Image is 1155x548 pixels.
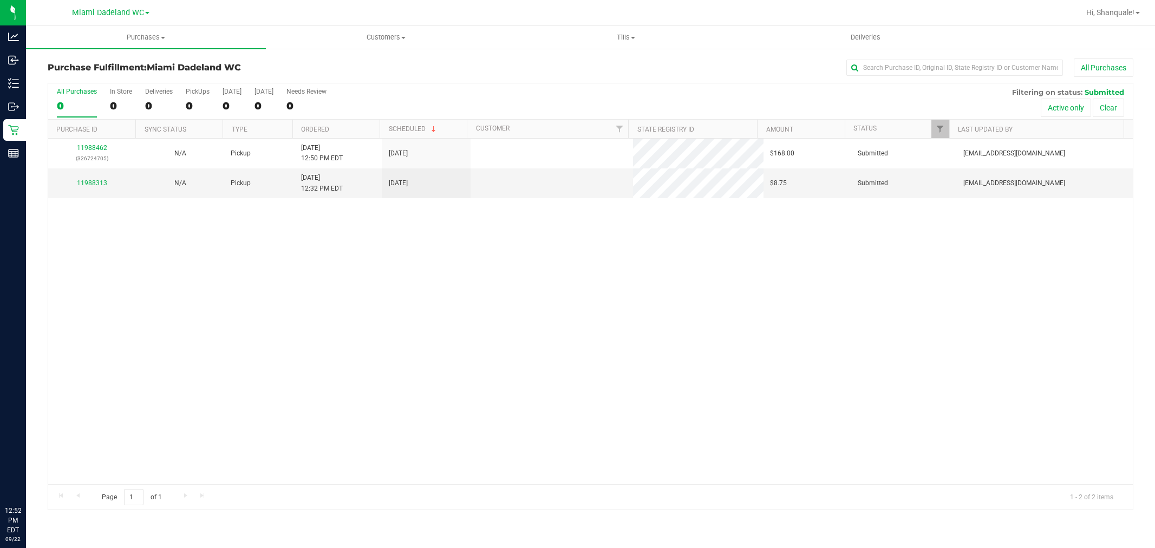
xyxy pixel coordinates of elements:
[1086,8,1134,17] span: Hi, Shanquale!
[8,31,19,42] inline-svg: Analytics
[746,26,986,49] a: Deliveries
[8,55,19,66] inline-svg: Inbound
[963,148,1065,159] span: [EMAIL_ADDRESS][DOMAIN_NAME]
[853,125,877,132] a: Status
[389,148,408,159] span: [DATE]
[223,88,242,95] div: [DATE]
[57,100,97,112] div: 0
[174,179,186,187] span: Not Applicable
[958,126,1013,133] a: Last Updated By
[48,63,409,73] h3: Purchase Fulfillment:
[55,153,129,164] p: (326724705)
[1074,58,1133,77] button: All Purchases
[637,126,694,133] a: State Registry ID
[506,26,746,49] a: Tills
[174,148,186,159] button: N/A
[56,126,97,133] a: Purchase ID
[506,32,745,42] span: Tills
[145,126,186,133] a: Sync Status
[72,8,144,17] span: Miami Dadeland WC
[858,178,888,188] span: Submitted
[301,173,343,193] span: [DATE] 12:32 PM EDT
[770,148,794,159] span: $168.00
[8,125,19,135] inline-svg: Retail
[389,178,408,188] span: [DATE]
[26,32,266,42] span: Purchases
[231,148,251,159] span: Pickup
[610,120,628,138] a: Filter
[766,126,793,133] a: Amount
[963,178,1065,188] span: [EMAIL_ADDRESS][DOMAIN_NAME]
[186,100,210,112] div: 0
[476,125,510,132] a: Customer
[858,148,888,159] span: Submitted
[1041,99,1091,117] button: Active only
[301,126,329,133] a: Ordered
[8,148,19,159] inline-svg: Reports
[846,60,1063,76] input: Search Purchase ID, Original ID, State Registry ID or Customer Name...
[1085,88,1124,96] span: Submitted
[266,26,506,49] a: Customers
[266,32,505,42] span: Customers
[8,101,19,112] inline-svg: Outbound
[174,178,186,188] button: N/A
[286,88,327,95] div: Needs Review
[57,88,97,95] div: All Purchases
[255,100,273,112] div: 0
[77,144,107,152] a: 11988462
[223,100,242,112] div: 0
[77,179,107,187] a: 11988313
[1061,489,1122,505] span: 1 - 2 of 2 items
[232,126,247,133] a: Type
[110,88,132,95] div: In Store
[26,26,266,49] a: Purchases
[8,78,19,89] inline-svg: Inventory
[5,535,21,543] p: 09/22
[255,88,273,95] div: [DATE]
[770,178,787,188] span: $8.75
[1093,99,1124,117] button: Clear
[5,506,21,535] p: 12:52 PM EDT
[931,120,949,138] a: Filter
[145,88,173,95] div: Deliveries
[1012,88,1082,96] span: Filtering on status:
[145,100,173,112] div: 0
[231,178,251,188] span: Pickup
[11,461,43,494] iframe: Resource center
[286,100,327,112] div: 0
[93,489,171,506] span: Page of 1
[836,32,895,42] span: Deliveries
[174,149,186,157] span: Not Applicable
[389,125,438,133] a: Scheduled
[301,143,343,164] span: [DATE] 12:50 PM EDT
[110,100,132,112] div: 0
[186,88,210,95] div: PickUps
[124,489,143,506] input: 1
[147,62,241,73] span: Miami Dadeland WC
